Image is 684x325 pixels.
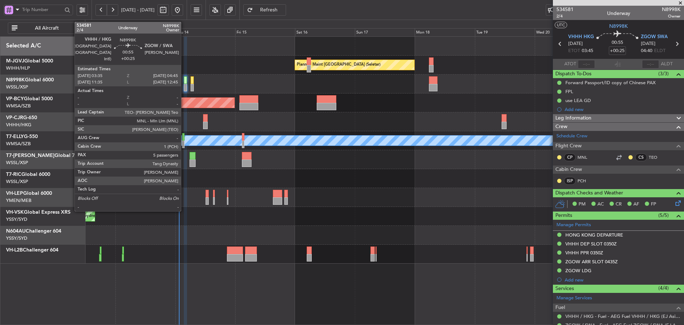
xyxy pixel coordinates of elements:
[6,191,23,196] span: VH-LEP
[579,201,586,208] span: PM
[649,154,665,161] a: TEO
[22,4,62,15] input: Trip Number
[6,141,31,147] a: WMSA/SZB
[654,47,665,55] span: ELDT
[577,154,594,161] a: MNL
[6,77,25,82] span: N8998K
[6,248,58,253] a: VH-L2BChallenger 604
[662,13,680,19] span: Owner
[6,248,23,253] span: VH-L2B
[175,28,235,37] div: Thu 14
[565,313,680,319] a: VHHH / HKG - Fuel - AEG Fuel VHHH / HKG (EJ Asia Only)
[658,70,669,77] span: (3/3)
[662,6,680,13] span: N8998K
[6,229,26,234] span: N604AU
[355,28,415,37] div: Sun 17
[555,304,565,312] span: Fuel
[415,28,475,37] div: Mon 18
[565,277,680,283] div: Add new
[121,7,155,13] span: [DATE] - [DATE]
[6,77,54,82] a: N8998KGlobal 6000
[475,28,535,37] div: Tue 19
[6,84,28,90] a: WSSL/XSP
[295,28,355,37] div: Sat 16
[568,34,594,41] span: VHHH HKG
[641,34,668,41] span: ZGOW SWA
[555,212,572,220] span: Permits
[6,122,31,128] a: VHHH/HKG
[565,241,617,247] div: VHHH DEP SLOT 0350Z
[565,250,603,256] div: VHHH PPR 0350Z
[6,65,30,71] a: WIHH/HLP
[578,60,595,68] input: --:--
[6,229,61,234] a: N604AUChallenger 604
[87,21,99,27] div: [DATE]
[6,59,24,64] span: M-JGVJ
[6,210,71,215] a: VH-VSKGlobal Express XRS
[297,60,380,70] div: Planned Maint [GEOGRAPHIC_DATA] (Seletar)
[661,61,673,68] span: ALDT
[254,7,284,12] span: Refresh
[6,115,37,120] a: VP-CJRG-650
[565,80,655,86] div: Forward Passport/ID copy of Chinese PAX
[235,28,295,37] div: Fri 15
[555,189,623,197] span: Dispatch Checks and Weather
[6,59,53,64] a: M-JGVJGlobal 5000
[651,201,656,208] span: FP
[556,222,591,229] a: Manage Permits
[6,96,24,101] span: VP-BCY
[122,135,293,146] div: Unplanned Maint [GEOGRAPHIC_DATA] (Sultan [PERSON_NAME] [PERSON_NAME] - Subang)
[565,106,680,112] div: Add new
[6,235,27,242] a: YSSY/SYD
[19,26,75,31] span: All Aircraft
[56,28,115,37] div: Tue 12
[633,201,639,208] span: AF
[6,96,53,101] a: VP-BCYGlobal 5000
[565,259,618,265] div: ZGOW ARR SLOT 0435Z
[556,6,574,13] span: 534581
[6,115,23,120] span: VP-CJR
[612,39,623,46] span: 00:55
[616,201,622,208] span: CR
[565,88,573,95] div: FPL
[6,197,31,204] a: YMEN/MEB
[556,133,587,140] a: Schedule Crew
[6,172,21,177] span: T7-RIC
[565,97,591,103] div: use LEA GD
[6,216,27,223] a: YSSY/SYD
[641,47,652,55] span: 04:40
[6,134,24,139] span: T7-ELLY
[635,153,647,161] div: CS
[6,159,28,166] a: WSSL/XSP
[568,40,583,47] span: [DATE]
[607,10,630,17] div: Underway
[564,177,576,185] div: ISP
[555,142,582,150] span: Flight Crew
[577,178,594,184] a: PCH
[535,28,595,37] div: Wed 20
[564,61,576,68] span: ATOT
[556,13,574,19] span: 2/4
[658,212,669,219] span: (5/5)
[6,191,52,196] a: VH-LEPGlobal 6000
[555,166,582,174] span: Cabin Crew
[582,47,593,55] span: 03:45
[6,178,28,185] a: WSSL/XSP
[609,22,628,30] span: N8998K
[565,268,591,274] div: ZGOW LDG
[243,4,286,16] button: Refresh
[568,47,580,55] span: ETOT
[658,284,669,292] span: (4/4)
[555,22,567,28] button: UTC
[641,40,655,47] span: [DATE]
[555,70,591,78] span: Dispatch To-Dos
[6,172,50,177] a: T7-RICGlobal 6000
[6,103,31,109] a: WMSA/SZB
[555,114,591,122] span: Leg Information
[565,232,623,238] div: HONG KONG DEPARTURE
[6,134,38,139] a: T7-ELLYG-550
[556,295,592,302] a: Manage Services
[555,285,574,293] span: Services
[564,153,576,161] div: CP
[6,153,55,158] span: T7-[PERSON_NAME]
